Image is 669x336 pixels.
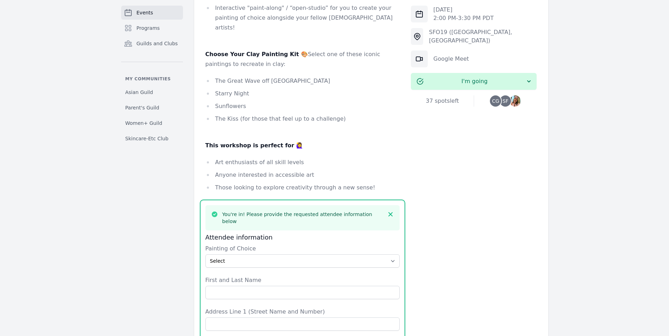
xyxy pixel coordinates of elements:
[503,99,509,103] span: SF
[205,101,400,111] li: Sunflowers
[125,89,153,96] span: Asian Guild
[411,97,474,105] div: 37 spots left
[205,183,400,193] li: Those looking to explore creativity through a new sense!
[205,308,400,316] label: Address Line 1 (Street Name and Number)
[205,76,400,86] li: The Great Wave off [GEOGRAPHIC_DATA]
[137,9,153,16] span: Events
[205,89,400,99] li: Starry Night
[125,120,162,127] span: Women+ Guild
[205,51,308,58] strong: Choose Your Clay Painting Kit 🎨
[433,55,469,62] a: Google Meet
[121,132,183,145] a: Skincare-Etc Club
[492,99,499,103] span: CG
[121,117,183,129] a: Women+ Guild
[205,170,400,180] li: Anyone interested in accessible art
[429,28,537,45] div: SFO19 ([GEOGRAPHIC_DATA], [GEOGRAPHIC_DATA])
[411,73,537,90] button: I'm going
[121,76,183,82] p: My communities
[433,14,494,22] p: 2:00 PM - 3:30 PM PDT
[121,86,183,99] a: Asian Guild
[137,40,178,47] span: Guilds and Clubs
[205,233,400,242] h3: Attendee information
[433,6,494,14] p: [DATE]
[121,6,183,20] a: Events
[121,36,183,51] a: Guilds and Clubs
[424,77,525,86] span: I'm going
[222,211,383,225] h3: You're in! Please provide the requested attendee information below
[137,25,160,32] span: Programs
[205,3,400,33] li: Interactive "paint-along" / “open-studio” for you to create your painting of choice alongside you...
[205,244,400,253] label: Painting of Choice
[205,114,400,124] li: The Kiss (for those that feel up to a challenge)
[205,49,400,69] p: Select one of these iconic paintings to recreate in clay:
[121,101,183,114] a: Parent's Guild
[121,21,183,35] a: Programs
[205,142,303,149] strong: This workshop is perfect for 🙋‍♀️
[125,104,159,111] span: Parent's Guild
[121,6,183,145] nav: Sidebar
[205,276,400,284] label: First and Last Name
[125,135,169,142] span: Skincare-Etc Club
[205,157,400,167] li: Art enthusiasts of all skill levels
